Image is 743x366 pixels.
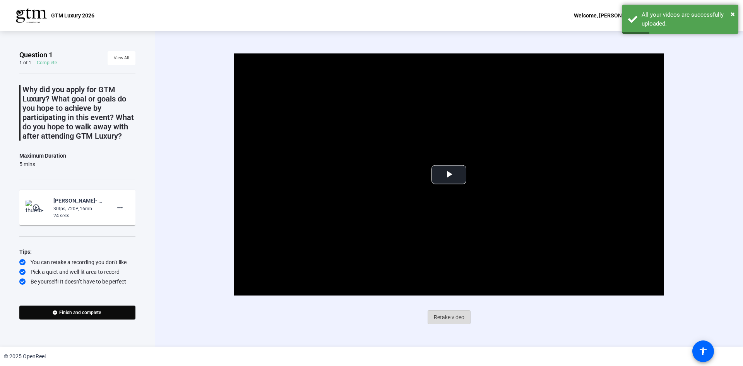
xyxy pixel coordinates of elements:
[37,60,57,66] div: Complete
[698,347,708,356] mat-icon: accessibility
[4,352,46,361] div: © 2025 OpenReel
[234,53,664,296] div: Video Player
[108,51,135,65] button: View All
[59,309,101,316] span: Finish and complete
[19,160,66,168] div: 5 mins
[428,310,471,324] button: Retake video
[19,50,53,60] span: Question 1
[434,310,464,325] span: Retake video
[114,52,129,64] span: View All
[53,212,105,219] div: 24 secs
[19,268,135,276] div: Pick a quiet and well-lit area to record
[19,306,135,320] button: Finish and complete
[15,8,47,23] img: OpenReel logo
[51,11,94,20] p: GTM Luxury 2026
[731,8,735,20] button: Close
[22,85,135,141] p: Why did you apply for GTM Luxury? What goal or goals do you hope to achieve by participating in t...
[19,60,31,66] div: 1 of 1
[32,204,41,211] mat-icon: play_circle_outline
[19,151,66,160] div: Maximum Duration
[19,247,135,256] div: Tips:
[53,205,105,212] div: 30fps, 720P, 16mb
[53,196,105,205] div: [PERSON_NAME]- Owner- Destination Joy Travel LLC-GTM Luxury 2026 Applicant Videos-GTM Luxury 2026...
[19,278,135,285] div: Be yourself! It doesn’t have to be perfect
[19,258,135,266] div: You can retake a recording you don’t like
[642,10,733,28] div: All your videos are successfully uploaded.
[731,9,735,19] span: ×
[431,165,466,184] button: Play Video
[26,200,48,215] img: thumb-nail
[574,11,728,20] div: Welcome, [PERSON_NAME], Owner, Destination Joy Travel LLC
[115,203,125,212] mat-icon: more_horiz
